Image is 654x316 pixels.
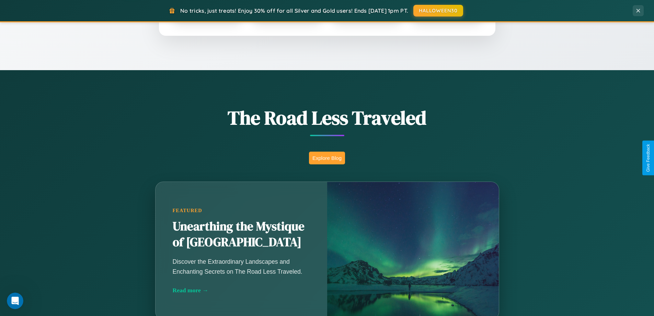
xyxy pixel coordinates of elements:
h2: Unearthing the Mystique of [GEOGRAPHIC_DATA] [173,219,310,250]
p: Discover the Extraordinary Landscapes and Enchanting Secrets on The Road Less Traveled. [173,257,310,276]
div: Featured [173,208,310,214]
button: Explore Blog [309,152,345,164]
div: Give Feedback [646,144,651,172]
button: HALLOWEEN30 [413,5,463,17]
div: Read more → [173,287,310,294]
span: No tricks, just treats! Enjoy 30% off for all Silver and Gold users! Ends [DATE] 1pm PT. [180,7,408,14]
iframe: Intercom live chat [7,293,23,309]
h1: The Road Less Traveled [121,105,533,131]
